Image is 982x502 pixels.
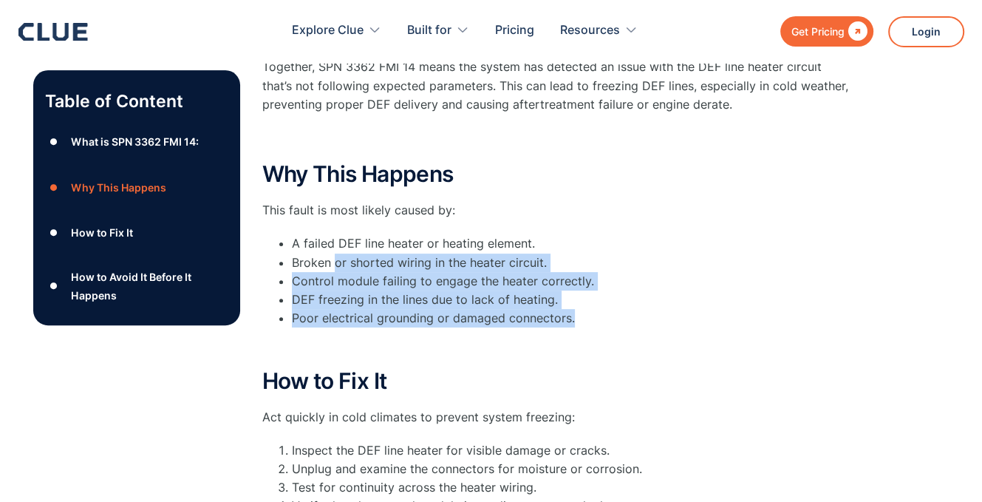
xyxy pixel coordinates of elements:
a: ●What is SPN 3362 FMI 14: [45,131,228,153]
div: ● [45,275,63,297]
li: Inspect the DEF line heater for visible damage or cracks. [292,441,853,460]
li: Broken or shorted wiring in the heater circuit. [292,254,853,272]
li: Control module failing to engage the heater correctly. [292,272,853,291]
p: Table of Content [45,89,228,113]
li: Unplug and examine the connectors for moisture or corrosion. [292,460,853,478]
p: ‍ [262,129,853,147]
div: What is SPN 3362 FMI 14: [71,132,198,151]
div: How to Fix It [71,224,132,242]
div: ● [45,131,63,153]
div: Why This Happens [71,178,166,197]
div:  [845,22,867,41]
a: ●Why This Happens [45,177,228,199]
div: Explore Clue [292,7,364,54]
a: Pricing [495,7,534,54]
a: Get Pricing [780,16,873,47]
div: Resources [560,7,638,54]
div: How to Avoid It Before It Happens [71,268,228,305]
div: Explore Clue [292,7,381,54]
div: Get Pricing [791,22,845,41]
div: ● [45,222,63,244]
div: ● [45,177,63,199]
a: ●How to Avoid It Before It Happens [45,268,228,305]
li: Test for continuity across the heater wiring. [292,478,853,497]
h2: Why This Happens [262,162,853,186]
a: ●How to Fix It [45,222,228,244]
div: Resources [560,7,620,54]
p: Together, SPN 3362 FMI 14 means the system has detected an issue with the DEF line heater circuit... [262,58,853,114]
li: A failed DEF line heater or heating element. [292,234,853,253]
h2: How to Fix It [262,369,853,393]
a: Login [888,16,964,47]
p: ‍ [262,335,853,353]
div: Built for [407,7,451,54]
li: DEF freezing in the lines due to lack of heating. [292,291,853,309]
p: Act quickly in cold climates to prevent system freezing: [262,408,853,427]
div: Built for [407,7,469,54]
li: Poor electrical grounding or damaged connectors. [292,309,853,328]
p: This fault is most likely caused by: [262,201,853,220]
